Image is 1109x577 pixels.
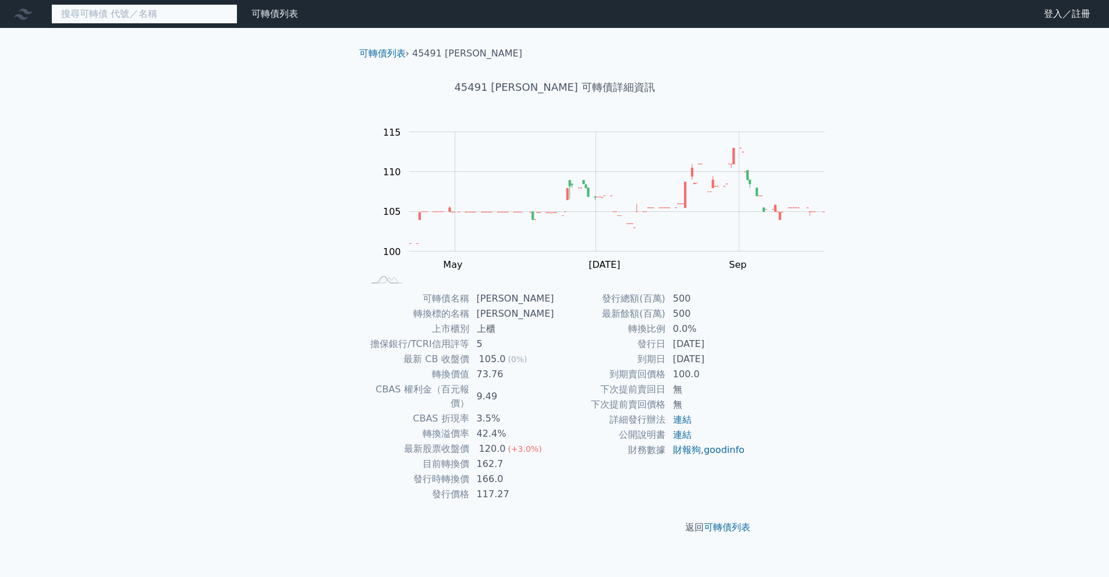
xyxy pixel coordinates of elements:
td: 到期賣回價格 [555,367,666,382]
input: 搜尋可轉債 代號／名稱 [51,4,238,24]
li: 45491 [PERSON_NAME] [412,47,522,61]
td: , [666,443,746,458]
td: 下次提前賣回日 [555,382,666,397]
td: 9.49 [470,382,555,411]
td: 117.27 [470,487,555,502]
p: 返回 [350,521,760,534]
td: 發行價格 [364,487,470,502]
tspan: 110 [383,167,401,178]
td: 42.4% [470,426,555,441]
td: 73.76 [470,367,555,382]
a: 財報狗 [673,444,701,455]
span: (0%) [508,355,527,364]
td: 發行總額(百萬) [555,291,666,306]
td: 轉換比例 [555,321,666,337]
td: 擔保銀行/TCRI信用評等 [364,337,470,352]
td: 最新餘額(百萬) [555,306,666,321]
h1: 45491 [PERSON_NAME] 可轉債詳細資訊 [350,79,760,95]
span: (+3.0%) [508,444,541,454]
td: 500 [666,306,746,321]
td: [DATE] [666,337,746,352]
tspan: 100 [383,246,401,257]
tspan: Sep [729,259,746,270]
td: 上市櫃別 [364,321,470,337]
td: 100.0 [666,367,746,382]
td: 可轉債名稱 [364,291,470,306]
td: 轉換價值 [364,367,470,382]
tspan: 105 [383,206,401,217]
td: 公開說明書 [555,427,666,443]
div: 105.0 [477,352,508,366]
tspan: [DATE] [589,259,620,270]
a: 可轉債列表 [251,8,298,19]
g: Chart [377,127,842,271]
td: 最新 CB 收盤價 [364,352,470,367]
td: 轉換溢價率 [364,426,470,441]
td: [DATE] [666,352,746,367]
td: 5 [470,337,555,352]
a: 連結 [673,429,692,440]
td: 0.0% [666,321,746,337]
td: 166.0 [470,472,555,487]
td: 無 [666,397,746,412]
div: 120.0 [477,442,508,456]
td: CBAS 折現率 [364,411,470,426]
tspan: May [443,259,462,270]
li: › [359,47,409,61]
td: 詳細發行辦法 [555,412,666,427]
a: 登入／註冊 [1034,5,1100,23]
a: 連結 [673,414,692,425]
a: goodinfo [704,444,745,455]
tspan: 115 [383,127,401,138]
a: 可轉債列表 [359,48,406,59]
td: 財務數據 [555,443,666,458]
td: 最新股票收盤價 [364,441,470,456]
td: 到期日 [555,352,666,367]
td: 162.7 [470,456,555,472]
td: 發行時轉換價 [364,472,470,487]
td: 發行日 [555,337,666,352]
td: [PERSON_NAME] [470,291,555,306]
td: 3.5% [470,411,555,426]
td: CBAS 權利金（百元報價） [364,382,470,411]
td: [PERSON_NAME] [470,306,555,321]
td: 轉換標的名稱 [364,306,470,321]
td: 無 [666,382,746,397]
a: 可轉債列表 [704,522,750,533]
td: 上櫃 [470,321,555,337]
td: 500 [666,291,746,306]
td: 目前轉換價 [364,456,470,472]
td: 下次提前賣回價格 [555,397,666,412]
